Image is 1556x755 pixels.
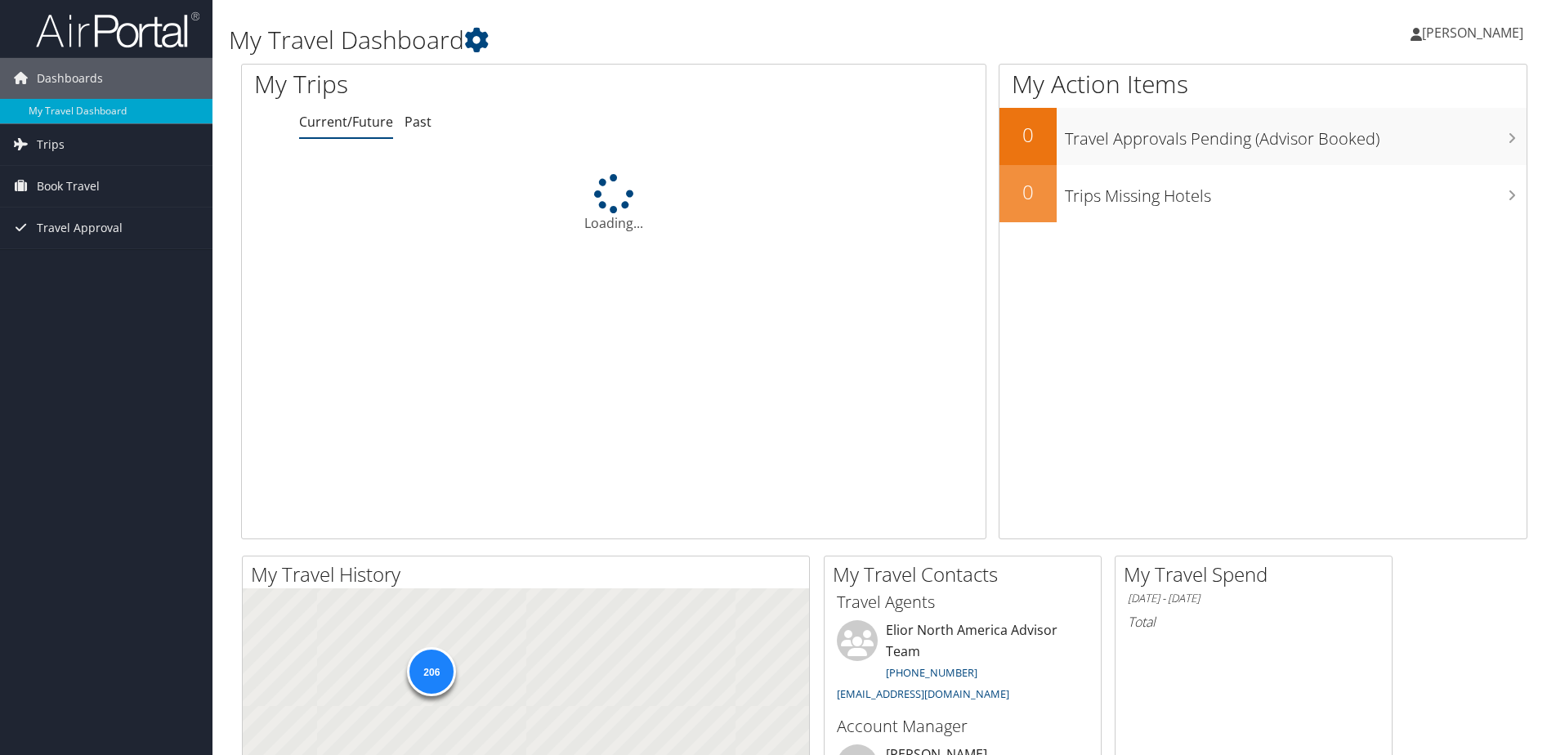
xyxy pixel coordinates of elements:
[886,665,977,680] a: [PHONE_NUMBER]
[1065,119,1527,150] h3: Travel Approvals Pending (Advisor Booked)
[999,165,1527,222] a: 0Trips Missing Hotels
[37,124,65,165] span: Trips
[37,166,100,207] span: Book Travel
[37,58,103,99] span: Dashboards
[407,647,456,696] div: 206
[837,686,1009,701] a: [EMAIL_ADDRESS][DOMAIN_NAME]
[37,208,123,248] span: Travel Approval
[251,561,809,588] h2: My Travel History
[837,715,1089,738] h3: Account Manager
[229,23,1102,57] h1: My Travel Dashboard
[1128,591,1379,606] h6: [DATE] - [DATE]
[242,174,986,233] div: Loading...
[36,11,199,49] img: airportal-logo.png
[1128,613,1379,631] h6: Total
[999,108,1527,165] a: 0Travel Approvals Pending (Advisor Booked)
[1422,24,1523,42] span: [PERSON_NAME]
[829,620,1097,708] li: Elior North America Advisor Team
[405,113,431,131] a: Past
[299,113,393,131] a: Current/Future
[833,561,1101,588] h2: My Travel Contacts
[1065,176,1527,208] h3: Trips Missing Hotels
[999,178,1057,206] h2: 0
[1124,561,1392,588] h2: My Travel Spend
[254,67,664,101] h1: My Trips
[1411,8,1540,57] a: [PERSON_NAME]
[837,591,1089,614] h3: Travel Agents
[999,67,1527,101] h1: My Action Items
[999,121,1057,149] h2: 0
